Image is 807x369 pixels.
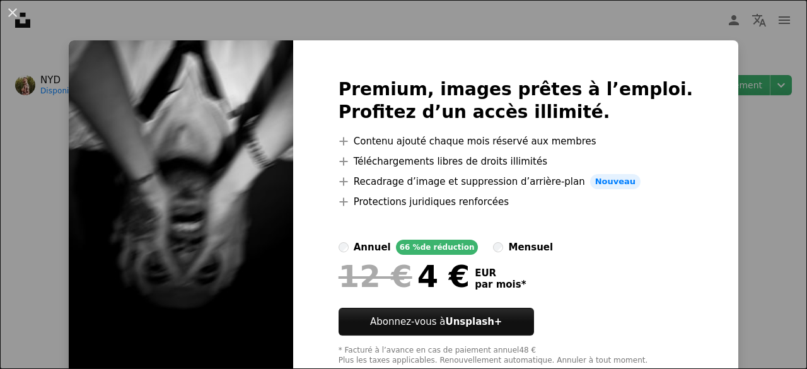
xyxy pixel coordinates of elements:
li: Contenu ajouté chaque mois réservé aux membres [339,134,694,149]
div: 66 % de réduction [396,240,479,255]
li: Téléchargements libres de droits illimités [339,154,694,169]
div: 4 € [339,260,470,293]
li: Protections juridiques renforcées [339,194,694,209]
li: Recadrage d’image et suppression d’arrière-plan [339,174,694,189]
div: annuel [354,240,391,255]
div: mensuel [508,240,553,255]
input: annuel66 %de réduction [339,242,349,252]
span: 12 € [339,260,412,293]
span: par mois * [475,279,526,290]
span: EUR [475,267,526,279]
strong: Unsplash+ [445,316,502,327]
div: * Facturé à l’avance en cas de paiement annuel 48 € Plus les taxes applicables. Renouvellement au... [339,346,694,366]
h2: Premium, images prêtes à l’emploi. Profitez d’un accès illimité. [339,78,694,124]
input: mensuel [493,242,503,252]
span: Nouveau [590,174,641,189]
button: Abonnez-vous àUnsplash+ [339,308,534,336]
